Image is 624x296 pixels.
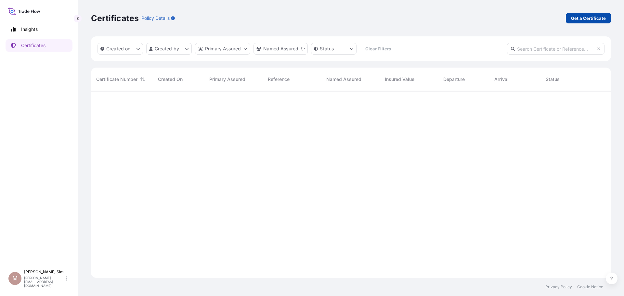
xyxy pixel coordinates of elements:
button: createdBy Filter options [146,43,192,55]
span: Created On [158,76,183,83]
p: Status [320,45,334,52]
p: Get a Certificate [571,15,606,21]
a: Get a Certificate [566,13,611,23]
a: Cookie Notice [577,284,603,290]
button: createdOn Filter options [97,43,143,55]
p: [PERSON_NAME][EMAIL_ADDRESS][DOMAIN_NAME] [24,276,64,288]
span: Certificate Number [96,76,137,83]
button: cargoOwner Filter options [253,43,308,55]
span: Insured Value [385,76,414,83]
p: Created by [155,45,179,52]
span: Status [546,76,560,83]
button: certificateStatus Filter options [311,43,357,55]
p: Certificates [91,13,139,23]
p: Clear Filters [365,45,391,52]
a: Insights [6,23,72,36]
span: M [12,275,18,282]
span: Named Assured [326,76,361,83]
button: Clear Filters [360,44,396,54]
input: Search Certificate or Reference... [507,43,604,55]
p: Insights [21,26,38,32]
button: distributor Filter options [195,43,250,55]
a: Privacy Policy [545,284,572,290]
p: Named Assured [263,45,298,52]
p: [PERSON_NAME] Sim [24,269,64,275]
a: Certificates [6,39,72,52]
span: Reference [268,76,290,83]
button: Sort [139,75,147,83]
p: Primary Assured [205,45,241,52]
span: Arrival [494,76,509,83]
span: Primary Assured [209,76,245,83]
p: Policy Details [141,15,170,21]
p: Created on [106,45,131,52]
p: Certificates [21,42,45,49]
span: Departure [443,76,465,83]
